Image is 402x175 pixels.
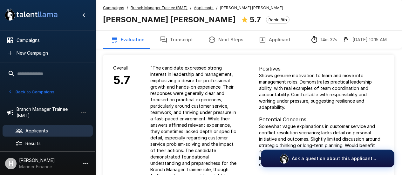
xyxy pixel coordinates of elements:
span: / [216,5,217,11]
img: logo_glasses@2x.png [279,153,289,164]
p: [DATE] 10:15 AM [352,37,387,43]
button: Ask a question about this applicant... [261,150,394,167]
p: Somewhat vague explanations in customer service and conflict resolution scenarios; lacks detail o... [259,123,385,168]
button: Next Steps [201,31,251,49]
p: Positives [259,65,385,72]
b: [PERSON_NAME] [PERSON_NAME] [103,15,236,24]
span: [PERSON_NAME] [PERSON_NAME] [220,5,283,11]
u: Applicants [194,5,214,10]
span: Rank: 8th [266,17,289,22]
button: Evaluation [103,31,152,49]
p: Shows genuine motivation to learn and move into management roles. Demonstrates practical leadersh... [259,72,385,111]
button: Applicant [251,31,298,49]
span: / [127,5,128,11]
button: Transcript [152,31,201,49]
h6: 5.7 [113,71,130,90]
p: Overall [113,65,130,71]
div: The time between starting and completing the interview [310,36,337,44]
p: 14m 32s [321,37,337,43]
div: The date and time when the interview was completed [342,36,387,44]
b: 5.7 [250,15,261,24]
p: Potential Concerns [259,116,385,123]
u: Campaigns [103,5,124,10]
span: / [190,5,191,11]
p: Ask a question about this applicant... [292,155,376,162]
u: Branch Manager Trainee (BMT) [131,5,187,10]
